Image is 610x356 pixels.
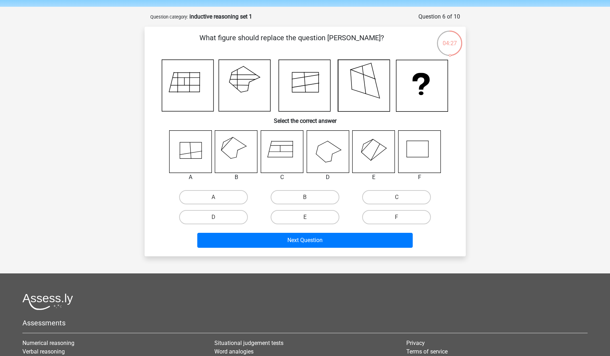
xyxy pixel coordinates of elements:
[436,30,463,48] div: 04:27
[271,190,339,204] label: B
[22,319,588,327] h5: Assessments
[150,14,188,20] small: Question category:
[22,293,73,310] img: Assessly logo
[406,348,448,355] a: Terms of service
[209,173,263,182] div: B
[156,32,428,54] p: What figure should replace the question [PERSON_NAME]?
[301,173,355,182] div: D
[418,12,460,21] div: Question 6 of 10
[347,173,401,182] div: E
[156,112,454,124] h6: Select the correct answer
[22,340,74,346] a: Numerical reasoning
[406,340,425,346] a: Privacy
[179,210,248,224] label: D
[197,233,413,248] button: Next Question
[255,173,309,182] div: C
[393,173,447,182] div: F
[189,13,252,20] strong: inductive reasoning set 1
[271,210,339,224] label: E
[179,190,248,204] label: A
[164,173,218,182] div: A
[362,190,431,204] label: C
[362,210,431,224] label: F
[22,348,65,355] a: Verbal reasoning
[214,348,254,355] a: Word analogies
[214,340,283,346] a: Situational judgement tests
